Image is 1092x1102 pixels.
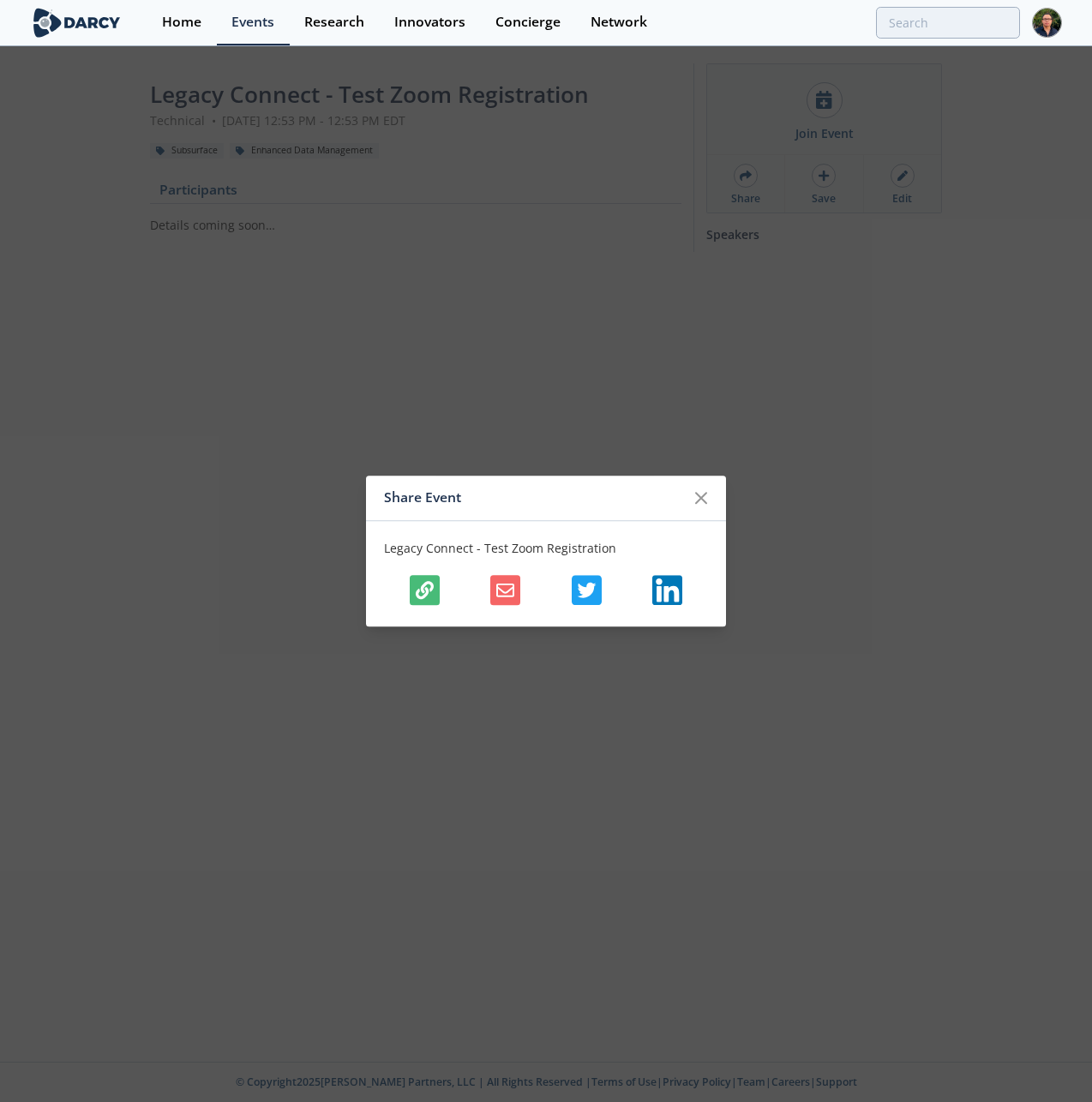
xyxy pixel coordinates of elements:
img: Shares [652,575,682,605]
img: logo-wide.svg [30,8,123,38]
img: Shares [572,575,602,605]
div: Share Event [384,482,685,514]
div: Research [304,15,364,29]
div: Innovators [394,15,465,29]
p: Legacy Connect - Test Zoom Registration [384,539,708,557]
div: Concierge [495,15,561,29]
div: Events [231,15,274,29]
img: Profile [1032,8,1062,38]
div: Home [162,15,201,29]
div: Network [591,15,647,29]
input: Advanced Search [876,7,1020,39]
